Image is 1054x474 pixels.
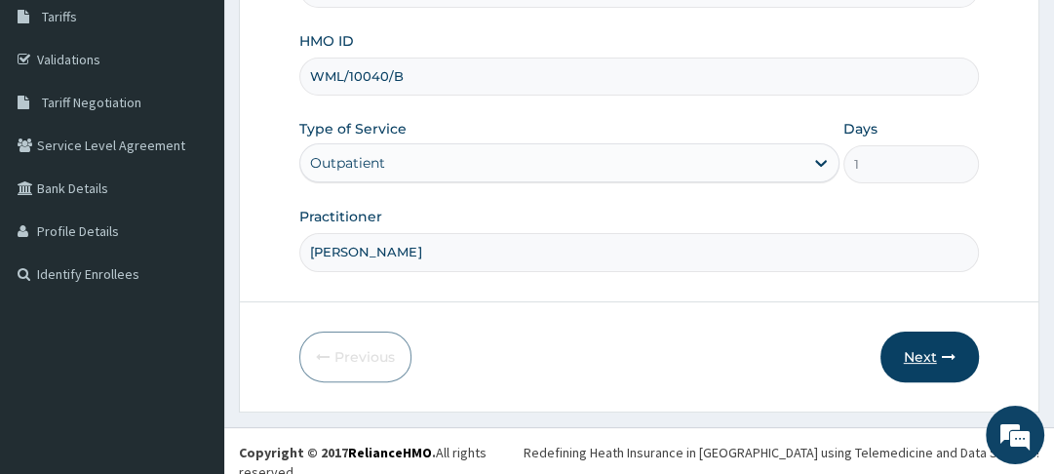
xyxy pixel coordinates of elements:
div: Chat with us now [101,109,328,135]
span: Tariff Negotiation [42,94,141,111]
div: Outpatient [310,153,385,173]
textarea: Type your message and hit 'Enter' [10,289,371,357]
span: Tariffs [42,8,77,25]
button: Next [880,332,979,382]
span: We're online! [113,124,269,321]
label: HMO ID [299,31,354,51]
div: Minimize live chat window [320,10,367,57]
label: Practitioner [299,207,382,226]
input: Enter Name [299,233,978,271]
div: Redefining Heath Insurance in [GEOGRAPHIC_DATA] using Telemedicine and Data Science! [524,443,1039,462]
label: Type of Service [299,119,407,138]
button: Previous [299,332,411,382]
img: d_794563401_company_1708531726252_794563401 [36,98,79,146]
label: Days [843,119,878,138]
input: Enter HMO ID [299,58,978,96]
strong: Copyright © 2017 . [239,444,436,461]
a: RelianceHMO [348,444,432,461]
